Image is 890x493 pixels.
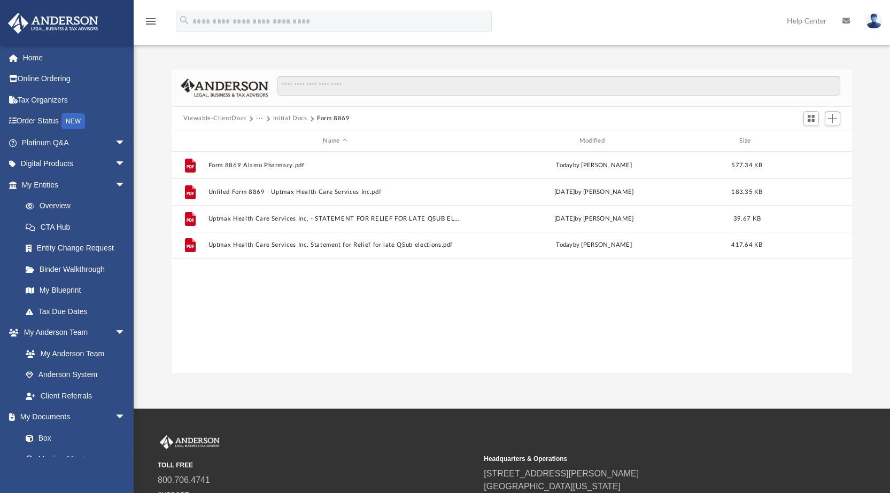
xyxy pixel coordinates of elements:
[15,449,136,470] a: Meeting Minutes
[158,475,210,484] a: 800.706.4741
[7,153,142,175] a: Digital Productsarrow_drop_down
[467,161,721,170] div: by [PERSON_NAME]
[467,240,721,250] div: by [PERSON_NAME]
[115,406,136,428] span: arrow_drop_down
[15,259,142,280] a: Binder Walkthrough
[467,187,721,197] div: [DATE] by [PERSON_NAME]
[158,435,222,449] img: Anderson Advisors Platinum Portal
[15,385,136,406] a: Client Referrals
[144,15,157,28] i: menu
[484,469,639,478] a: [STREET_ADDRESS][PERSON_NAME]
[115,174,136,196] span: arrow_drop_down
[15,364,136,386] a: Anderson System
[15,216,142,238] a: CTA Hub
[256,114,263,123] button: ···
[7,47,142,68] a: Home
[158,460,476,470] small: TOLL FREE
[172,152,853,373] div: grid
[15,238,142,259] a: Entity Change Request
[7,68,142,90] a: Online Ordering
[61,113,85,129] div: NEW
[7,89,142,111] a: Tax Organizers
[731,242,762,248] span: 417.64 KB
[144,20,157,28] a: menu
[273,114,307,123] button: Initial Docs
[7,111,142,132] a: Order StatusNEW
[731,162,762,168] span: 577.34 KB
[15,301,142,322] a: Tax Due Dates
[467,214,721,224] div: [DATE] by [PERSON_NAME]
[803,111,819,126] button: Switch to Grid View
[866,13,882,29] img: User Pic
[733,216,761,222] span: 39.67 KB
[183,114,246,123] button: Viewable-ClientDocs
[15,343,131,364] a: My Anderson Team
[7,174,142,195] a: My Entitiesarrow_drop_down
[15,280,136,301] a: My Blueprint
[15,427,131,449] a: Box
[7,406,136,428] a: My Documentsarrow_drop_down
[208,162,462,169] button: Form 8869 Alamo Pharmacy.pdf
[484,454,802,464] small: Headquarters & Operations
[115,132,136,154] span: arrow_drop_down
[773,136,848,146] div: id
[484,482,621,491] a: [GEOGRAPHIC_DATA][US_STATE]
[15,195,142,217] a: Overview
[277,76,840,96] input: Search files and folders
[731,189,762,195] span: 183.35 KB
[208,189,462,195] button: Unfiled Form 8869 - Uptmax Health Care Services Inc.pdf
[208,242,462,249] button: Uptmax Health Care Services Inc. Statement for Relief for late QSub elections.pdf
[556,242,572,248] span: today
[725,136,768,146] div: Size
[207,136,462,146] div: Name
[556,162,572,168] span: today
[179,14,190,26] i: search
[467,136,721,146] div: Modified
[317,114,350,123] button: Form 8869
[5,13,102,34] img: Anderson Advisors Platinum Portal
[7,132,142,153] a: Platinum Q&Aarrow_drop_down
[208,215,462,222] button: Uptmax Health Care Services Inc. - STATEMENT FOR RELIEF FOR LATE QSUB ELECTIONS.pdf
[115,322,136,344] span: arrow_drop_down
[176,136,203,146] div: id
[7,322,136,343] a: My Anderson Teamarrow_drop_down
[825,111,841,126] button: Add
[115,153,136,175] span: arrow_drop_down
